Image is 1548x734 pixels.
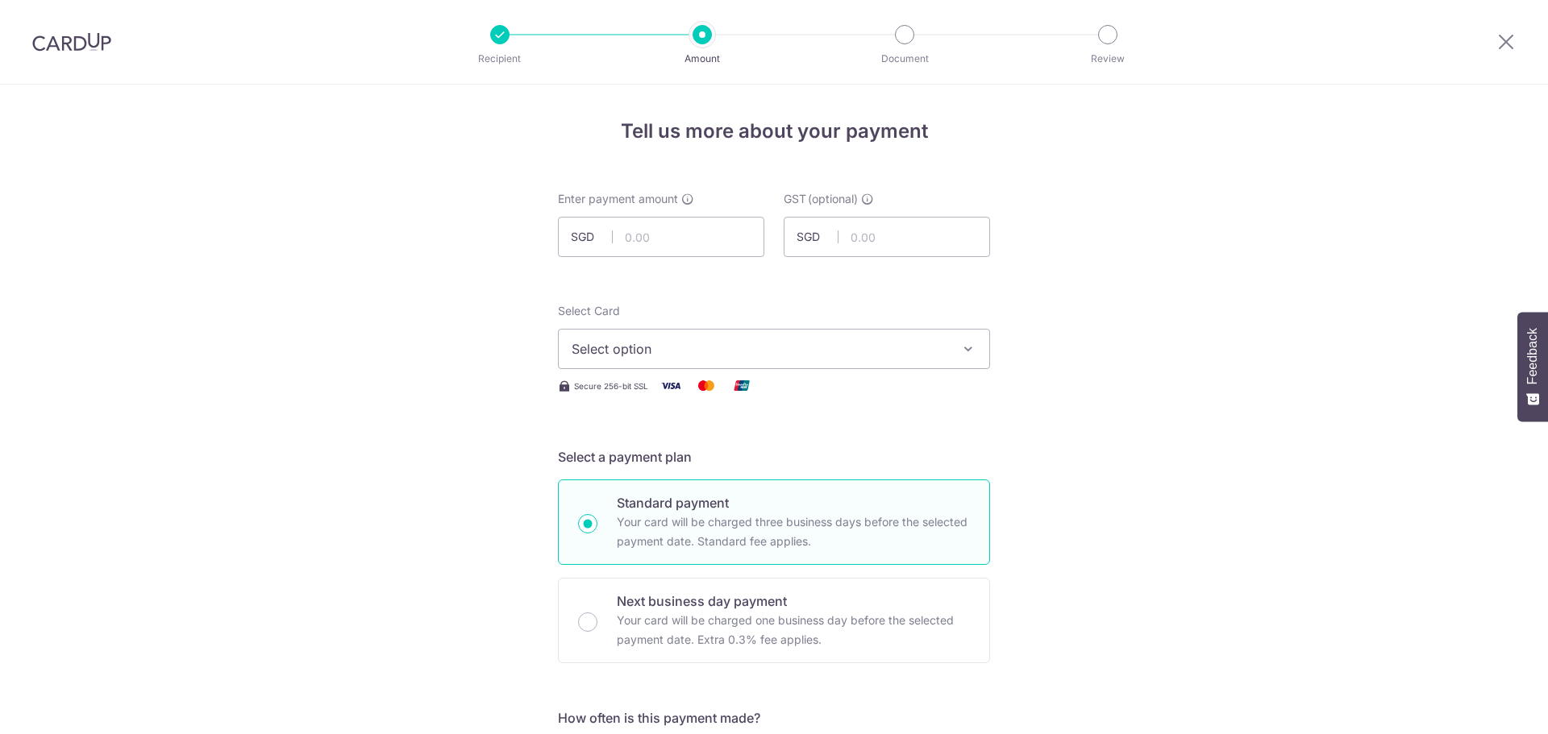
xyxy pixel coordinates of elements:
[1445,686,1532,726] iframe: Opens a widget where you can find more information
[784,191,806,207] span: GST
[571,229,613,245] span: SGD
[558,117,990,146] h4: Tell us more about your payment
[558,447,990,467] h5: Select a payment plan
[690,375,722,396] img: Mastercard
[1525,328,1540,384] span: Feedback
[845,51,964,67] p: Document
[574,379,648,392] span: Secure 256-bit SSL
[558,329,990,369] button: Select option
[726,375,758,396] img: Union Pay
[617,512,970,551] p: Your card will be charged three business days before the selected payment date. Standard fee appl...
[572,339,947,359] span: Select option
[558,708,990,728] h5: How often is this payment made?
[643,51,762,67] p: Amount
[617,611,970,649] p: Your card will be charged one business day before the selected payment date. Extra 0.3% fee applies.
[32,32,111,52] img: CardUp
[617,591,970,611] p: Next business day payment
[558,191,678,207] span: Enter payment amount
[808,191,858,207] span: (optional)
[797,229,838,245] span: SGD
[1517,312,1548,421] button: Feedback - Show survey
[558,217,764,257] input: 0.00
[558,304,620,317] span: translation missing: en.payables.payment_networks.credit_card.summary.labels.select_card
[617,493,970,512] p: Standard payment
[440,51,560,67] p: Recipient
[655,375,687,396] img: Visa
[784,217,990,257] input: 0.00
[1048,51,1167,67] p: Review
